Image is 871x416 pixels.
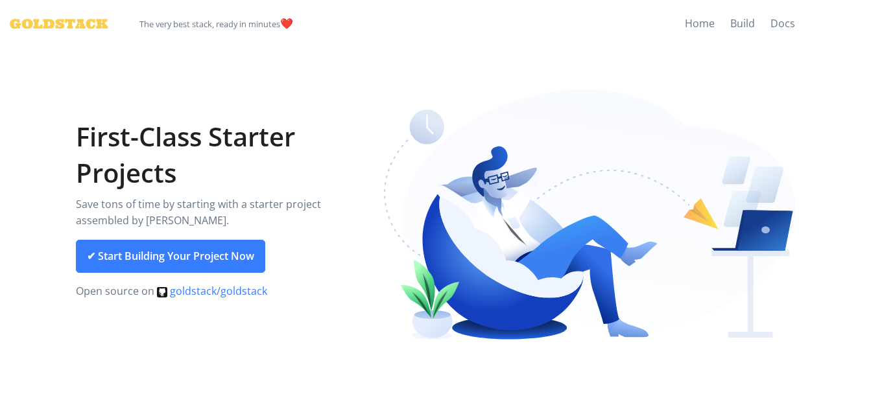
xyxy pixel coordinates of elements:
[76,119,364,191] h1: First-Class Starter Projects
[157,287,167,297] img: svg%3e
[139,10,293,38] span: ️❤️
[76,196,364,229] p: Save tons of time by starting with a starter project assembled by [PERSON_NAME].
[76,240,265,273] a: ✔ Start Building Your Project Now
[76,283,364,300] p: Open source on
[157,284,267,298] a: goldstack/goldstack
[10,10,98,38] a: Goldstack Logo
[803,16,861,29] iframe: GitHub Star Goldstack
[139,18,280,30] small: The very best stack, ready in minutes
[384,89,796,345] img: Relaxing coder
